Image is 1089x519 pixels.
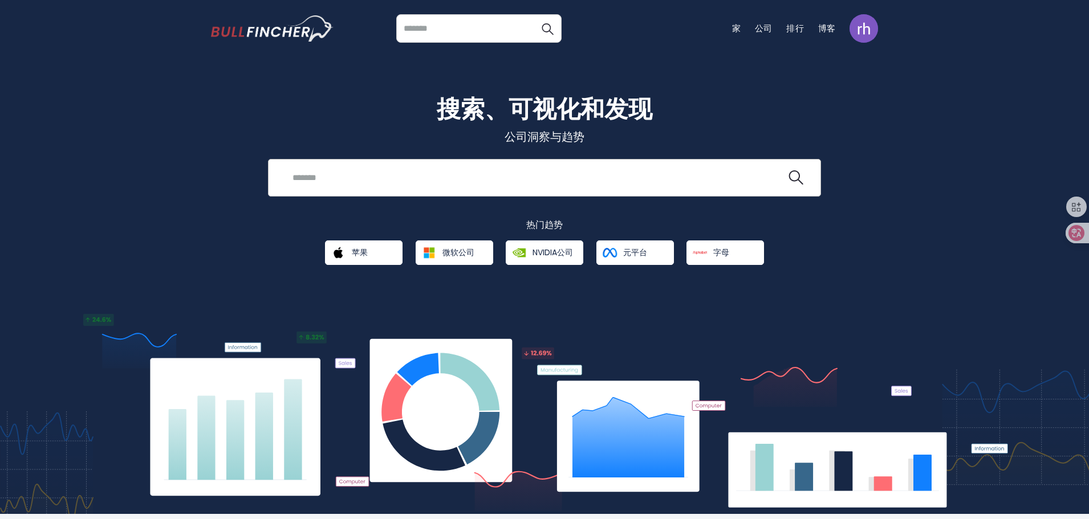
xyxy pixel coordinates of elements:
img: 红腹灰雀徽标 [211,15,334,42]
a: 字母 [686,240,764,265]
font: 微软公司 [442,247,474,258]
font: 苹果 [352,247,368,258]
font: 热门趋势 [526,218,563,231]
a: 家 [732,22,741,34]
a: 前往主页 [211,15,334,42]
img: 搜索图标 [789,170,803,185]
font: 公司洞察与趋势 [505,129,584,145]
font: 字母 [713,247,729,258]
a: 苹果 [325,240,403,265]
a: 微软公司 [416,240,493,265]
a: 公司 [755,22,773,34]
font: 搜索、可视化和发现 [437,92,652,126]
a: NVIDIA公司 [506,240,583,265]
a: 元平台 [596,240,674,265]
a: 博客 [818,22,836,34]
font: NVIDIA公司 [533,247,573,258]
button: 搜索 [533,14,562,43]
font: 元平台 [623,247,647,258]
a: 排行 [786,22,804,34]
